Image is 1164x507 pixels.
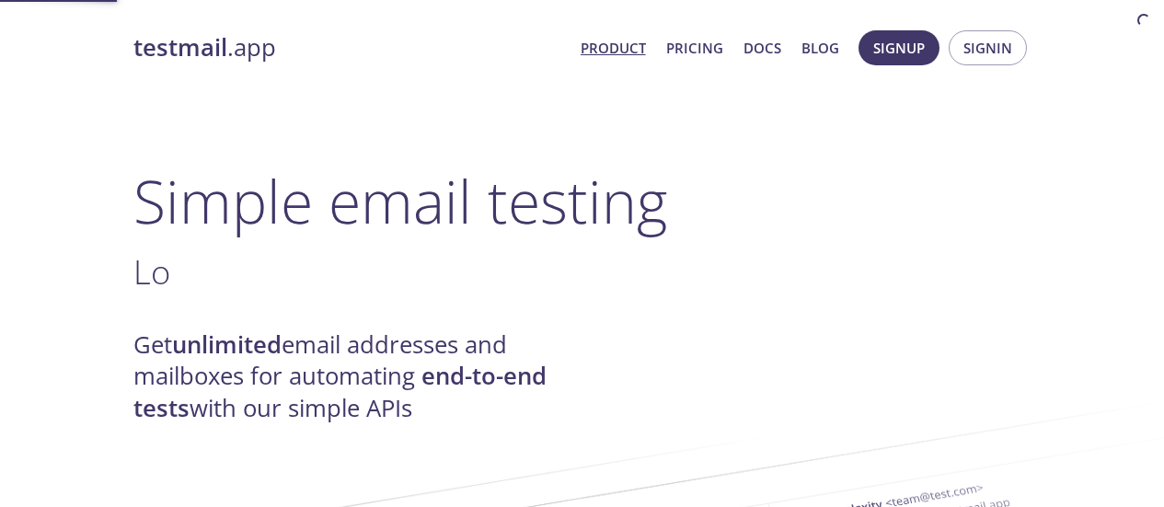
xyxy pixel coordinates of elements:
a: Blog [801,36,839,60]
span: Lo [133,248,170,294]
a: Product [581,36,646,60]
h1: Simple email testing [133,166,1031,236]
span: Signin [963,36,1012,60]
a: Docs [743,36,781,60]
strong: unlimited [172,328,282,361]
a: Pricing [666,36,723,60]
button: Signin [949,30,1027,65]
a: testmail.app [133,32,566,63]
strong: end-to-end tests [133,360,547,423]
span: Signup [873,36,925,60]
strong: testmail [133,31,227,63]
h4: Get email addresses and mailboxes for automating with our simple APIs [133,329,582,424]
button: Signup [859,30,939,65]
